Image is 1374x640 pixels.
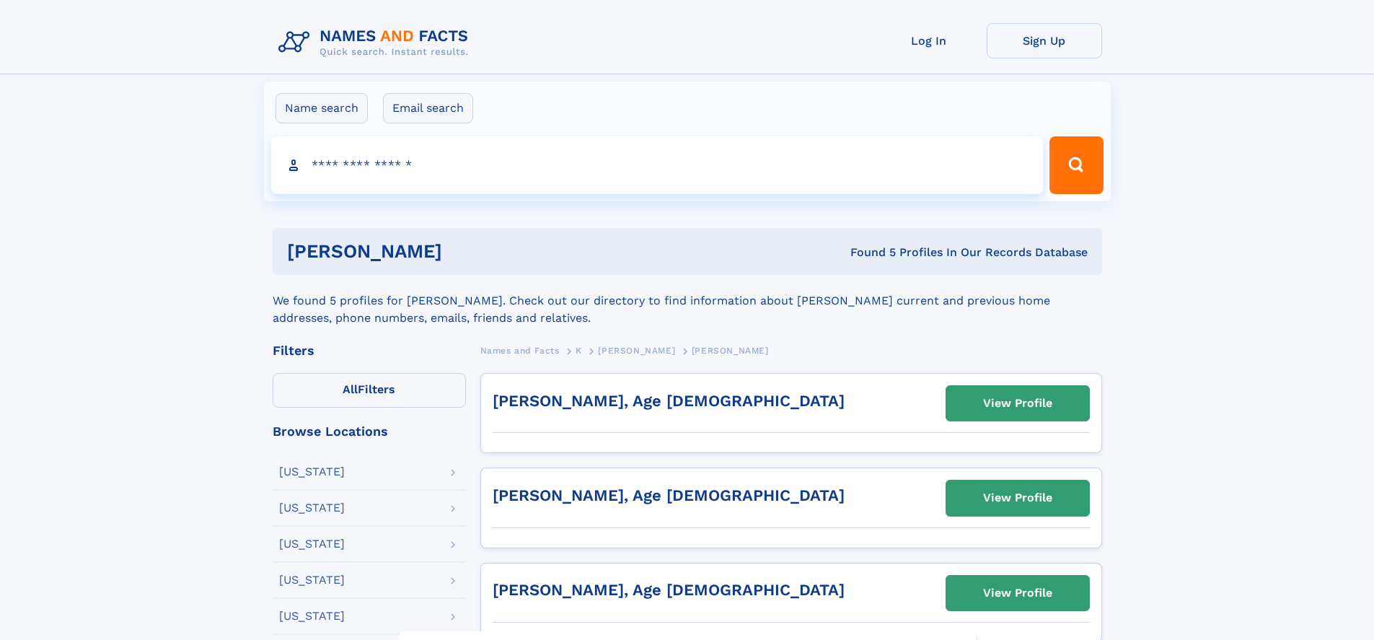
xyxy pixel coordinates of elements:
[287,242,646,260] h1: [PERSON_NAME]
[946,481,1089,515] a: View Profile
[598,341,675,359] a: [PERSON_NAME]
[279,610,345,622] div: [US_STATE]
[871,23,987,58] a: Log In
[383,93,473,123] label: Email search
[946,386,1089,421] a: View Profile
[279,502,345,514] div: [US_STATE]
[271,136,1044,194] input: search input
[273,425,466,438] div: Browse Locations
[983,577,1052,610] div: View Profile
[493,581,845,599] a: [PERSON_NAME], Age [DEMOGRAPHIC_DATA]
[646,245,1088,260] div: Found 5 Profiles In Our Records Database
[273,344,466,357] div: Filters
[598,346,675,356] span: [PERSON_NAME]
[576,346,582,356] span: K
[987,23,1102,58] a: Sign Up
[493,392,845,410] a: [PERSON_NAME], Age [DEMOGRAPHIC_DATA]
[1049,136,1103,194] button: Search Button
[480,341,560,359] a: Names and Facts
[983,387,1052,420] div: View Profile
[576,341,582,359] a: K
[279,574,345,586] div: [US_STATE]
[493,486,845,504] a: [PERSON_NAME], Age [DEMOGRAPHIC_DATA]
[279,466,345,478] div: [US_STATE]
[273,373,466,408] label: Filters
[279,538,345,550] div: [US_STATE]
[946,576,1089,610] a: View Profile
[273,275,1102,327] div: We found 5 profiles for [PERSON_NAME]. Check out our directory to find information about [PERSON_...
[343,382,358,396] span: All
[273,23,480,62] img: Logo Names and Facts
[983,481,1052,514] div: View Profile
[692,346,769,356] span: [PERSON_NAME]
[276,93,368,123] label: Name search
